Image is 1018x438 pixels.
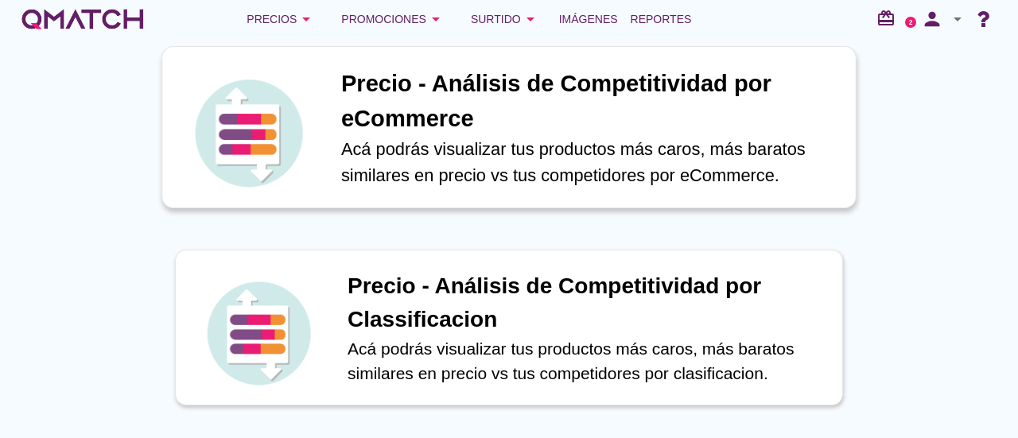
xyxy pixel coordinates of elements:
[203,277,314,389] img: icon
[328,3,458,35] button: Promociones
[247,10,316,29] div: Precios
[191,75,307,191] img: icon
[341,136,839,188] p: Acá podrás visualizar tus productos más caros, más baratos similares en precio vs tus competidore...
[234,3,328,35] button: Precios
[458,3,553,35] button: Surtido
[348,336,826,386] p: Acá podrás visualizar tus productos más caros, más baratos similares en precio vs tus competidore...
[521,10,540,29] i: arrow_drop_down
[909,18,913,25] text: 2
[624,3,698,35] a: Reportes
[341,10,445,29] div: Promociones
[341,67,839,136] h1: Precio - Análisis de Competitividad por eCommerce
[297,10,316,29] i: arrow_drop_down
[905,17,916,28] a: 2
[553,3,624,35] a: Imágenes
[916,8,948,30] i: person
[19,3,146,35] a: white-qmatch-logo
[426,10,445,29] i: arrow_drop_down
[153,250,865,405] a: iconPrecio - Análisis de Competitividad por ClassificacionAcá podrás visualizar tus productos más...
[348,269,826,336] h1: Precio - Análisis de Competitividad por Classificacion
[876,9,902,28] i: redeem
[559,10,618,29] span: Imágenes
[948,10,967,29] i: arrow_drop_down
[153,49,865,205] a: iconPrecio - Análisis de Competitividad por eCommerceAcá podrás visualizar tus productos más caro...
[471,10,540,29] div: Surtido
[631,10,692,29] span: Reportes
